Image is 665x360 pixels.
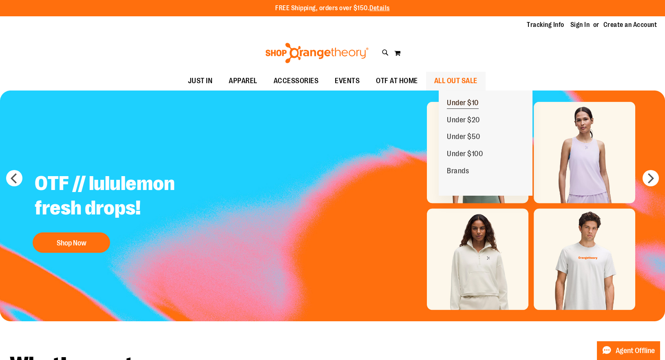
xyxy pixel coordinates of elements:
button: Shop Now [33,232,110,253]
span: Agent Offline [616,347,655,355]
span: Under $10 [447,99,479,109]
span: JUST IN [188,72,213,90]
span: Brands [447,167,469,177]
span: OTF AT HOME [376,72,418,90]
button: prev [6,170,22,186]
p: FREE Shipping, orders over $150. [275,4,390,13]
span: Under $100 [447,150,483,160]
span: Under $50 [447,133,480,143]
span: ALL OUT SALE [434,72,477,90]
a: OTF // lululemon fresh drops! Shop Now [29,165,231,257]
button: Agent Offline [597,341,660,360]
h2: OTF // lululemon fresh drops! [29,165,231,228]
button: next [643,170,659,186]
span: ACCESSORIES [274,72,319,90]
span: APPAREL [229,72,257,90]
a: Create an Account [603,20,657,29]
img: Shop Orangetheory [264,43,370,63]
span: Under $20 [447,116,480,126]
span: EVENTS [335,72,360,90]
a: Details [369,4,390,12]
a: Tracking Info [527,20,564,29]
a: Sign In [570,20,590,29]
